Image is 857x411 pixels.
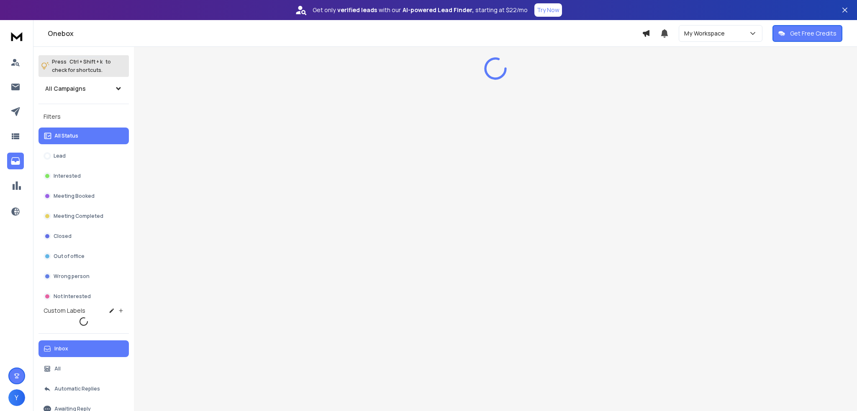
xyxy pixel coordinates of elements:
[38,111,129,123] h3: Filters
[38,168,129,184] button: Interested
[337,6,377,14] strong: verified leads
[38,268,129,285] button: Wrong person
[534,3,562,17] button: Try Now
[38,380,129,397] button: Automatic Replies
[8,389,25,406] button: Y
[537,6,559,14] p: Try Now
[54,153,66,159] p: Lead
[38,360,129,377] button: All
[38,228,129,245] button: Closed
[54,293,91,300] p: Not Interested
[38,128,129,144] button: All Status
[52,58,111,74] p: Press to check for shortcuts.
[45,84,86,93] h1: All Campaigns
[38,148,129,164] button: Lead
[54,173,81,179] p: Interested
[38,288,129,305] button: Not Interested
[38,208,129,225] button: Meeting Completed
[54,233,72,240] p: Closed
[68,57,104,66] span: Ctrl + Shift + k
[684,29,728,38] p: My Workspace
[54,253,85,260] p: Out of office
[54,133,78,139] p: All Status
[8,28,25,44] img: logo
[38,248,129,265] button: Out of office
[54,273,90,280] p: Wrong person
[54,365,61,372] p: All
[54,193,95,199] p: Meeting Booked
[44,306,85,315] h3: Custom Labels
[54,385,100,392] p: Automatic Replies
[38,340,129,357] button: Inbox
[313,6,528,14] p: Get only with our starting at $22/mo
[48,28,642,38] h1: Onebox
[403,6,474,14] strong: AI-powered Lead Finder,
[54,213,103,220] p: Meeting Completed
[38,188,129,204] button: Meeting Booked
[790,29,836,38] p: Get Free Credits
[54,345,68,352] p: Inbox
[38,80,129,97] button: All Campaigns
[772,25,842,42] button: Get Free Credits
